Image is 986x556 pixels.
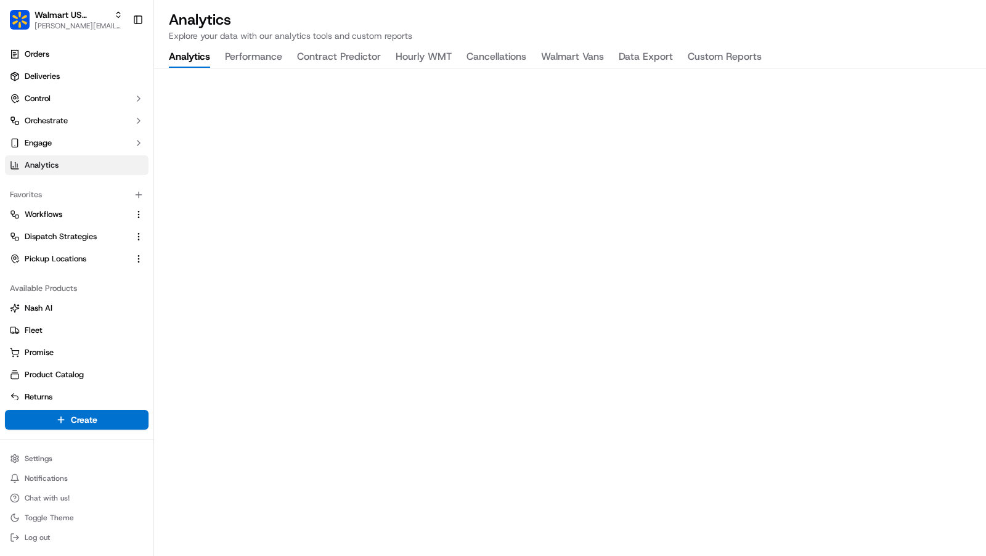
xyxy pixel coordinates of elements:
a: Workflows [10,209,129,220]
button: Create [5,410,149,430]
span: Chat with us! [25,493,70,503]
button: Hourly WMT [396,47,452,68]
button: Performance [225,47,282,68]
button: Promise [5,343,149,362]
button: Workflows [5,205,149,224]
button: Engage [5,133,149,153]
button: Analytics [169,47,210,68]
span: Fleet [25,325,43,336]
button: Walmart Vans [541,47,604,68]
span: Analytics [25,160,59,171]
button: Product Catalog [5,365,149,385]
a: Orders [5,44,149,64]
button: Nash AI [5,298,149,318]
span: Engage [25,137,52,149]
span: Toggle Theme [25,513,74,523]
button: Chat with us! [5,489,149,507]
h2: Analytics [169,10,971,30]
button: Control [5,89,149,108]
a: Deliveries [5,67,149,86]
img: Walmart US Stores [10,10,30,30]
button: Notifications [5,470,149,487]
button: Cancellations [467,47,526,68]
div: Available Products [5,279,149,298]
span: Promise [25,347,54,358]
button: Fleet [5,321,149,340]
a: Fleet [10,325,144,336]
a: Product Catalog [10,369,144,380]
span: Log out [25,533,50,542]
button: Custom Reports [688,47,762,68]
button: [PERSON_NAME][EMAIL_ADDRESS][DOMAIN_NAME] [35,21,123,31]
span: Create [71,414,97,426]
button: Toggle Theme [5,509,149,526]
span: Control [25,93,51,104]
button: Walmart US StoresWalmart US Stores[PERSON_NAME][EMAIL_ADDRESS][DOMAIN_NAME] [5,5,128,35]
a: Returns [10,391,144,403]
button: Dispatch Strategies [5,227,149,247]
a: Nash AI [10,303,144,314]
button: Walmart US Stores [35,9,109,21]
button: Contract Predictor [297,47,381,68]
span: Product Catalog [25,369,84,380]
a: Promise [10,347,144,358]
iframe: Analytics [154,68,986,556]
p: Explore your data with our analytics tools and custom reports [169,30,971,42]
span: Dispatch Strategies [25,231,97,242]
a: Analytics [5,155,149,175]
span: Orders [25,49,49,60]
span: Deliveries [25,71,60,82]
button: Settings [5,450,149,467]
button: Pickup Locations [5,249,149,269]
div: Favorites [5,185,149,205]
span: Settings [25,454,52,464]
span: Orchestrate [25,115,68,126]
span: Workflows [25,209,62,220]
span: Returns [25,391,52,403]
button: Data Export [619,47,673,68]
span: Notifications [25,473,68,483]
button: Returns [5,387,149,407]
a: Pickup Locations [10,253,129,264]
button: Orchestrate [5,111,149,131]
span: Pickup Locations [25,253,86,264]
span: Nash AI [25,303,52,314]
a: Dispatch Strategies [10,231,129,242]
button: Log out [5,529,149,546]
